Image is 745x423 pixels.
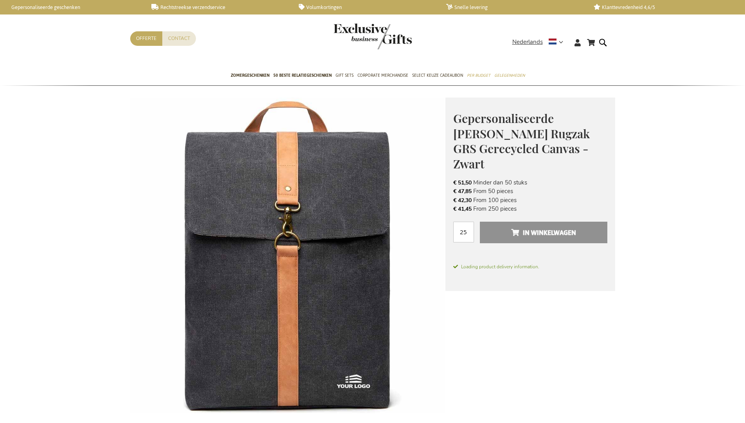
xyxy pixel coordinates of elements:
[453,222,474,242] input: Aantal
[336,66,354,86] a: Gift Sets
[299,4,434,11] a: Volumkortingen
[273,71,332,80] span: 50 beste relatiegeschenken
[512,38,543,47] span: Nederlands
[494,71,525,80] span: Gelegenheden
[231,66,269,86] a: Zomergeschenken
[162,31,196,46] a: Contact
[467,71,490,80] span: Per Budget
[273,66,332,86] a: 50 beste relatiegeschenken
[412,71,463,80] span: Select Keuze Cadeaubon
[453,205,472,213] span: € 41,45
[467,66,490,86] a: Per Budget
[446,4,581,11] a: Snelle levering
[357,66,408,86] a: Corporate Merchandise
[130,98,445,413] img: Personalised Bosler Backpack GRS Recycled Canvas - Black
[494,66,525,86] a: Gelegenheden
[453,197,472,204] span: € 42,30
[453,188,472,195] span: € 47,85
[151,4,286,11] a: Rechtstreekse verzendservice
[453,178,607,187] li: Minder dan 50 stuks
[453,196,607,204] li: From 100 pieces
[334,23,373,49] a: store logo
[231,71,269,80] span: Zomergeschenken
[453,110,590,172] span: Gepersonaliseerde [PERSON_NAME] Rugzak GRS Gerecycled Canvas - Zwart
[453,204,607,213] li: From 250 pieces
[453,187,607,195] li: From 50 pieces
[357,71,408,80] span: Corporate Merchandise
[334,23,412,49] img: Exclusive Business gifts logo
[453,179,472,186] span: € 51,50
[336,71,354,80] span: Gift Sets
[594,4,729,11] a: Klanttevredenheid 4,6/5
[4,4,139,11] a: Gepersonaliseerde geschenken
[453,263,607,270] span: Loading product delivery information.
[412,66,463,86] a: Select Keuze Cadeaubon
[130,31,162,46] a: Offerte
